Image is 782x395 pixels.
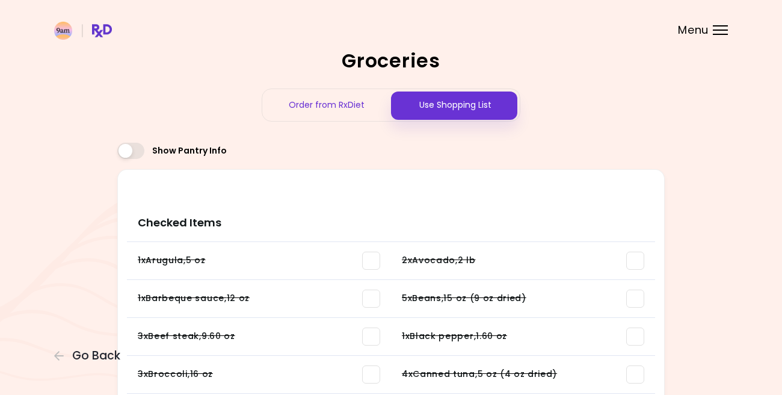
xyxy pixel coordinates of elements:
div: Order from RxDiet [262,89,391,121]
span: Show Pantry Info [152,146,227,157]
h2: Groceries [117,51,665,70]
div: 2 x Avocado , 2 lb [402,255,476,267]
span: Go Back [72,349,120,362]
div: Use Shopping List [391,89,520,121]
div: 1 x Barbeque sauce , 12 oz [138,293,250,305]
div: 1 x Arugula , 5 oz [138,255,206,267]
div: 3 x Beef steak , 9.60 oz [138,331,235,343]
div: 1 x Black pepper , 1.60 oz [402,331,507,343]
button: Go Back [54,349,126,362]
div: 5 x Beans , 15 oz (9 oz dried) [402,293,526,305]
div: 3 x Broccoli , 16 oz [138,369,213,381]
h3: Checked Items [127,194,655,242]
img: RxDiet [54,22,112,40]
div: 4 x Canned tuna , 5 oz (4 oz dried) [402,369,557,381]
span: Menu [678,25,709,36]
